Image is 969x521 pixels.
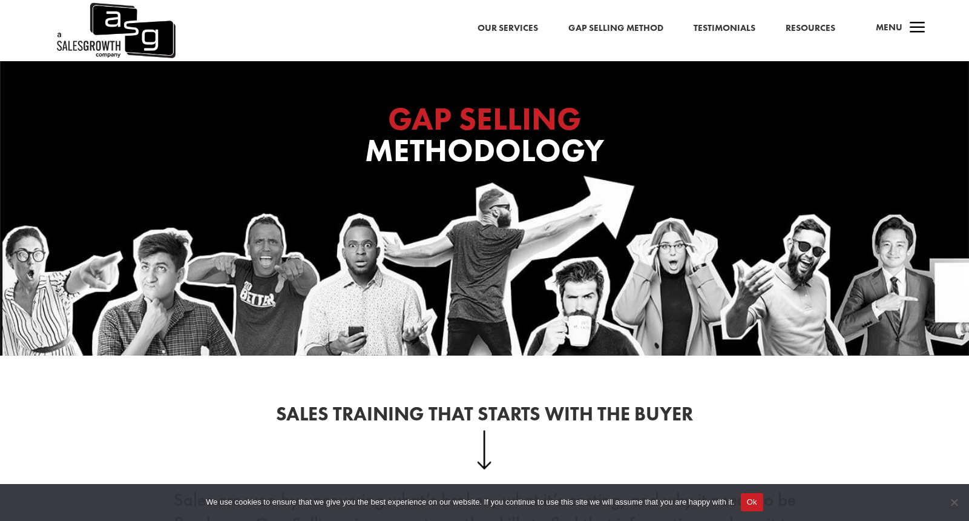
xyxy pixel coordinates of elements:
[388,98,581,139] span: GAP SELLING
[948,496,960,508] span: No
[477,430,492,469] img: down-arrow
[243,103,727,173] h1: Methodology
[158,405,812,430] h2: Sales Training That Starts With the Buyer
[741,493,763,511] button: Ok
[206,496,734,508] span: We use cookies to ensure that we give you the best experience on our website. If you continue to ...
